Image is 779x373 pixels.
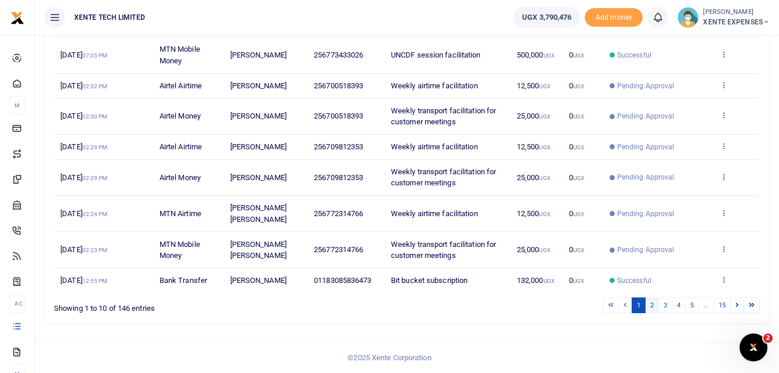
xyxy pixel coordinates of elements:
span: XENTE EXPENSES [703,17,770,27]
span: 0 [569,81,584,90]
small: 02:30 PM [82,113,108,120]
span: [DATE] [60,245,107,254]
small: UGX [573,144,584,150]
span: 12,500 [517,81,550,90]
small: UGX [573,52,584,59]
span: UNCDF session facilitation [391,51,481,59]
small: 02:32 PM [82,83,108,89]
span: [DATE] [60,142,107,151]
small: [PERSON_NAME] [703,8,770,17]
span: 256709812353 [314,142,363,151]
span: Bit bucket subscription [391,276,468,285]
span: [DATE] [60,173,107,182]
span: Weekly airtime facilitation [391,142,478,151]
small: UGX [573,211,584,217]
span: MTN Airtime [160,209,201,218]
li: Toup your wallet [585,8,643,27]
span: 0 [569,51,584,59]
span: Bank Transfer [160,276,207,285]
a: profile-user [PERSON_NAME] XENTE EXPENSES [677,7,770,28]
span: [PERSON_NAME] [230,112,287,120]
span: 256772314766 [314,209,363,218]
span: [PERSON_NAME] [230,81,287,90]
span: Airtel Airtime [160,81,202,90]
span: 256773433026 [314,51,363,59]
span: 12,500 [517,209,550,218]
span: Add money [585,8,643,27]
span: 25,000 [517,245,550,254]
span: Pending Approval [617,172,675,182]
span: [DATE] [60,209,107,218]
span: 0 [569,209,584,218]
small: UGX [573,83,584,89]
li: Ac [9,294,25,313]
span: [DATE] [60,51,107,59]
small: UGX [539,83,550,89]
small: UGX [544,52,555,59]
span: 500,000 [517,51,555,59]
span: [PERSON_NAME] [230,142,287,151]
span: 0 [569,173,584,182]
span: UGX 3,790,476 [522,12,571,23]
span: [PERSON_NAME] [PERSON_NAME] [230,240,287,260]
small: UGX [539,144,550,150]
span: [PERSON_NAME] [230,51,287,59]
span: Weekly transport facilitation for customer meetings [391,106,496,127]
span: Successful [617,50,651,60]
a: 3 [658,297,672,313]
small: 02:23 PM [82,247,108,253]
span: [DATE] [60,112,107,120]
a: 2 [645,297,659,313]
span: Weekly airtime facilitation [391,81,478,90]
span: Pending Approval [617,209,675,219]
span: Successful [617,275,651,286]
span: Airtel Airtime [160,142,202,151]
span: [PERSON_NAME] [230,173,287,182]
span: [PERSON_NAME] [230,276,287,285]
span: Weekly transport facilitation for customer meetings [391,240,496,260]
span: 25,000 [517,173,550,182]
small: UGX [573,247,584,253]
a: 4 [672,297,686,313]
span: [DATE] [60,81,107,90]
span: Pending Approval [617,245,675,255]
span: 01183085836473 [314,276,371,285]
span: 256709812353 [314,173,363,182]
small: UGX [539,247,550,253]
li: M [9,96,25,115]
span: 256700518393 [314,81,363,90]
a: 15 [713,297,731,313]
img: profile-user [677,7,698,28]
div: Showing 1 to 10 of 146 entries [54,296,343,314]
span: 256772314766 [314,245,363,254]
a: 1 [632,297,646,313]
small: 02:29 PM [82,144,108,150]
span: Pending Approval [617,111,675,121]
span: 2 [763,333,773,343]
span: [DATE] [60,276,107,285]
small: UGX [539,175,550,181]
small: UGX [539,113,550,120]
span: 12,500 [517,142,550,151]
small: UGX [544,278,555,284]
span: Weekly airtime facilitation [391,209,478,218]
small: 12:55 PM [82,278,108,284]
span: 0 [569,112,584,120]
li: Wallet ballance [509,7,585,28]
span: 0 [569,245,584,254]
img: logo-small [10,11,24,25]
span: 256700518393 [314,112,363,120]
a: 5 [685,297,699,313]
span: MTN Mobile Money [160,240,200,260]
span: MTN Mobile Money [160,45,200,65]
span: 0 [569,142,584,151]
small: 02:24 PM [82,211,108,217]
span: 132,000 [517,276,555,285]
span: Airtel Money [160,112,201,120]
small: UGX [573,175,584,181]
span: XENTE TECH LIMITED [70,12,150,23]
small: 07:05 PM [82,52,108,59]
span: [PERSON_NAME] [PERSON_NAME] [230,203,287,224]
a: Add money [585,12,643,21]
span: Pending Approval [617,81,675,91]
